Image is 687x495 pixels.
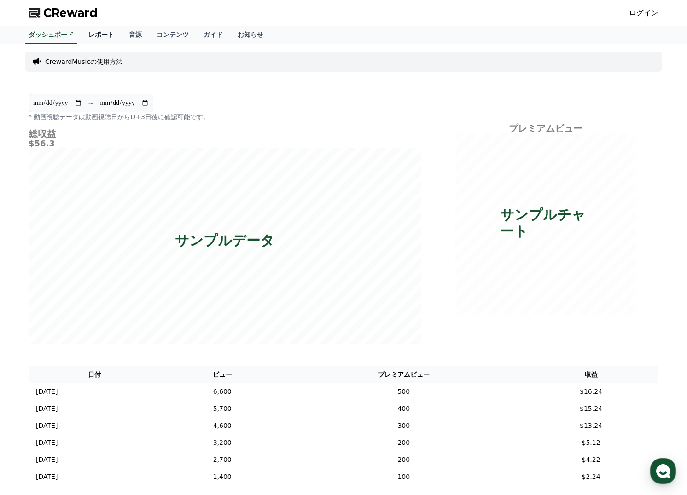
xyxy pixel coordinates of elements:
td: 6,600 [161,383,284,400]
span: Settings [136,305,159,313]
th: プレミアムビュー [284,366,524,383]
td: 3,200 [161,434,284,451]
p: [DATE] [36,455,58,465]
p: [DATE] [36,387,58,397]
td: 400 [284,400,524,417]
td: $2.24 [524,468,658,485]
td: 1,400 [161,468,284,485]
p: [DATE] [36,421,58,431]
a: ログイン [629,7,658,18]
td: 200 [284,451,524,468]
p: * 動画視聴データは動画視聴日からD+3日後に確認可能です。 [29,112,421,121]
td: $13.24 [524,417,658,434]
a: お知らせ [230,26,271,44]
td: 500 [284,383,524,400]
td: 100 [284,468,524,485]
td: 300 [284,417,524,434]
span: Messages [76,306,104,313]
p: [DATE] [36,472,58,482]
a: ガイド [196,26,230,44]
span: CReward [43,6,98,20]
a: CrewardMusicの使用方法 [45,57,122,66]
a: ダッシュボード [25,26,77,44]
td: 4,600 [161,417,284,434]
h5: $56.3 [29,139,421,148]
th: 収益 [524,366,658,383]
td: 2,700 [161,451,284,468]
a: CReward [29,6,98,20]
td: $4.22 [524,451,658,468]
p: サンプルデータ [175,232,274,248]
a: Messages [61,292,119,315]
td: 5,700 [161,400,284,417]
a: レポート [81,26,122,44]
p: サンプルチャート [500,206,591,239]
td: $15.24 [524,400,658,417]
span: Home [23,305,40,313]
p: [DATE] [36,438,58,448]
td: 200 [284,434,524,451]
h4: プレミアムビュー [454,123,636,133]
h4: 総収益 [29,129,421,139]
th: ビュー [161,366,284,383]
p: [DATE] [36,404,58,414]
a: コンテンツ [149,26,196,44]
p: ~ [88,98,94,109]
a: Home [3,292,61,315]
a: Settings [119,292,177,315]
td: $16.24 [524,383,658,400]
td: $5.12 [524,434,658,451]
a: 音源 [122,26,149,44]
th: 日付 [29,366,161,383]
